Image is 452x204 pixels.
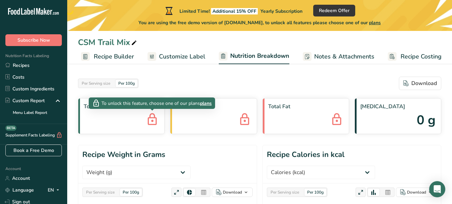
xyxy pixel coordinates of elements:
button: Redeem Offer [313,5,355,16]
a: Notes & Attachments [303,49,374,64]
span: plans [200,100,212,107]
span: Additional 15% OFF [211,8,258,14]
div: Download [407,189,426,195]
a: Language [5,184,34,196]
div: Per 100g [120,189,142,196]
div: Open Intercom Messenger [429,181,445,197]
div: Download [223,189,242,195]
a: Customize Label [148,49,205,64]
span: Total Calories [84,103,159,111]
span: [MEDICAL_DATA] [360,103,436,111]
span: Total Fat [268,103,343,111]
button: Download [396,188,437,197]
span: Recipe Builder [94,52,134,61]
div: Per 100g [304,189,326,196]
button: Subscribe Now [5,34,62,46]
h1: Recipe Weight in Grams [82,149,165,160]
span: Nutrition Breakdown [230,51,289,60]
div: EN [48,186,62,194]
div: Per Serving size [268,189,302,196]
span: Subscribe Now [17,37,50,44]
span: Notes & Attachments [314,52,374,61]
div: Download [403,79,437,87]
a: Recipe Costing [388,49,442,64]
div: Limited Time! [164,7,302,15]
div: Per Serving size [83,189,117,196]
span: Customize Label [159,52,205,61]
span: Yearly Subscription [260,8,302,14]
div: CSM Trail Mix [78,36,138,48]
a: Nutrition Breakdown [219,48,289,65]
a: Recipe Builder [81,49,134,64]
div: Per 100g [116,80,137,87]
span: Recipe Costing [401,52,442,61]
span: You are using the free demo version of [DOMAIN_NAME], to unlock all features please choose one of... [138,19,381,26]
h1: Recipe Calories in kcal [267,149,344,160]
span: 0 g [417,111,436,130]
button: Download [399,77,441,90]
div: Per Serving size [79,80,113,87]
span: To unlock this feature, choose one of our plans [101,100,200,107]
div: BETA [5,125,16,131]
span: plans [369,19,381,26]
button: Download [212,188,253,197]
div: Custom Report [5,97,45,104]
span: Redeem Offer [319,7,350,14]
a: Book a Free Demo [5,145,62,156]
